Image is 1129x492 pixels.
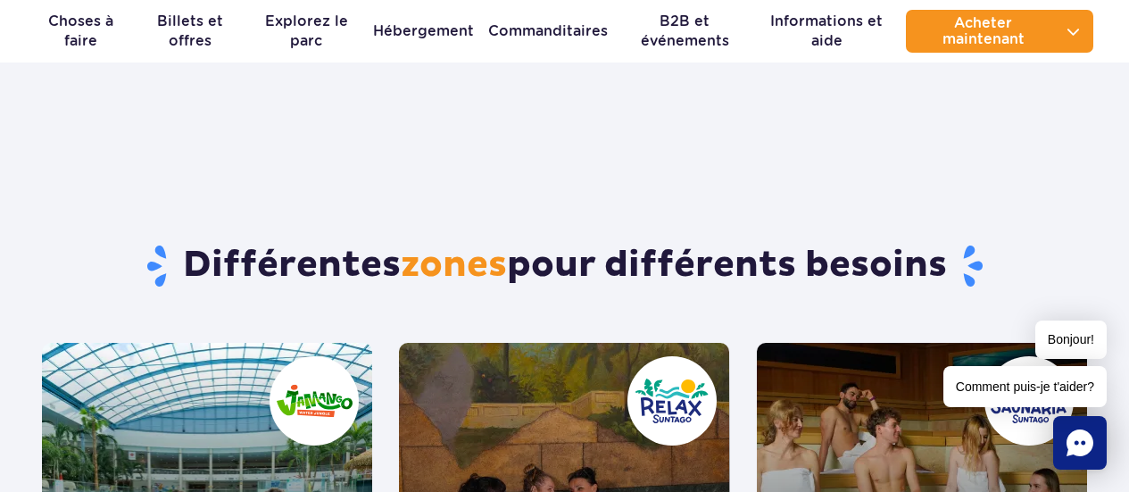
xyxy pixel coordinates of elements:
font: B2B et événements [641,13,729,49]
font: Billets et offres [157,13,223,49]
font: Hébergement [373,22,474,39]
font: Comment puis-je t'aider? [956,379,1094,394]
font: Explorez le parc [265,13,348,49]
a: Billets et offres [140,10,239,53]
div: Chat [1053,416,1107,470]
a: Choses à faire [36,10,126,53]
a: Explorez le parc [253,10,359,53]
font: Bonjour! [1048,332,1094,346]
a: B2B et événements [622,10,747,53]
a: Commanditaires [488,10,608,53]
font: Informations et aide [770,13,883,49]
button: Acheter maintenant [906,10,1093,53]
font: Commanditaires [488,22,608,39]
font: zones [401,243,507,288]
a: Informations et aide [761,10,892,53]
font: Choses à faire [48,13,113,49]
font: Différentes [183,243,401,288]
font: pour différents besoins [507,243,947,288]
a: Hébergement [373,10,474,53]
